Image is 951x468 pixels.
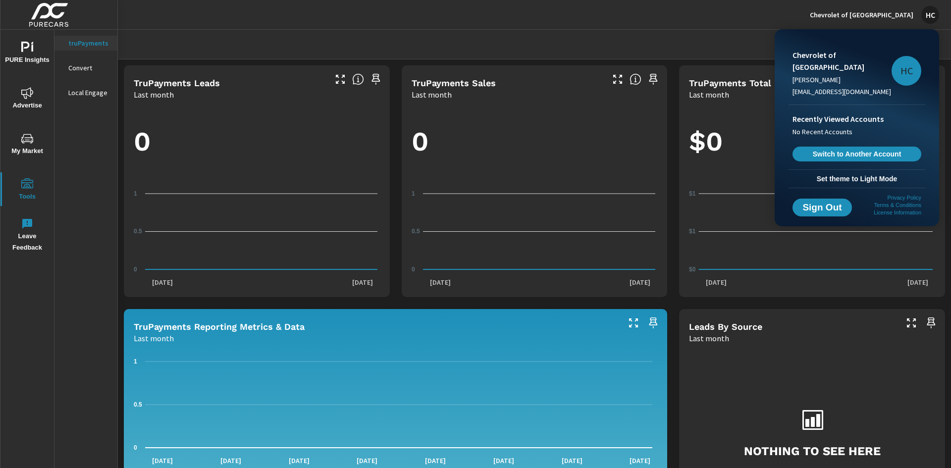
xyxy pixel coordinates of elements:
span: Switch to Another Account [798,150,916,158]
a: Terms & Conditions [874,202,921,208]
a: Privacy Policy [888,195,921,201]
p: Recently Viewed Accounts [792,113,921,125]
button: Sign Out [792,199,852,216]
div: HC [892,56,921,86]
p: Chevrolet of [GEOGRAPHIC_DATA] [792,49,892,73]
a: License Information [874,209,921,215]
span: Set theme to Light Mode [792,174,921,183]
span: No Recent Accounts [792,125,921,139]
span: Sign Out [800,203,844,212]
p: [EMAIL_ADDRESS][DOMAIN_NAME] [792,87,892,97]
a: Switch to Another Account [792,147,921,161]
button: Set theme to Light Mode [789,170,925,188]
p: [PERSON_NAME] [792,75,892,85]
